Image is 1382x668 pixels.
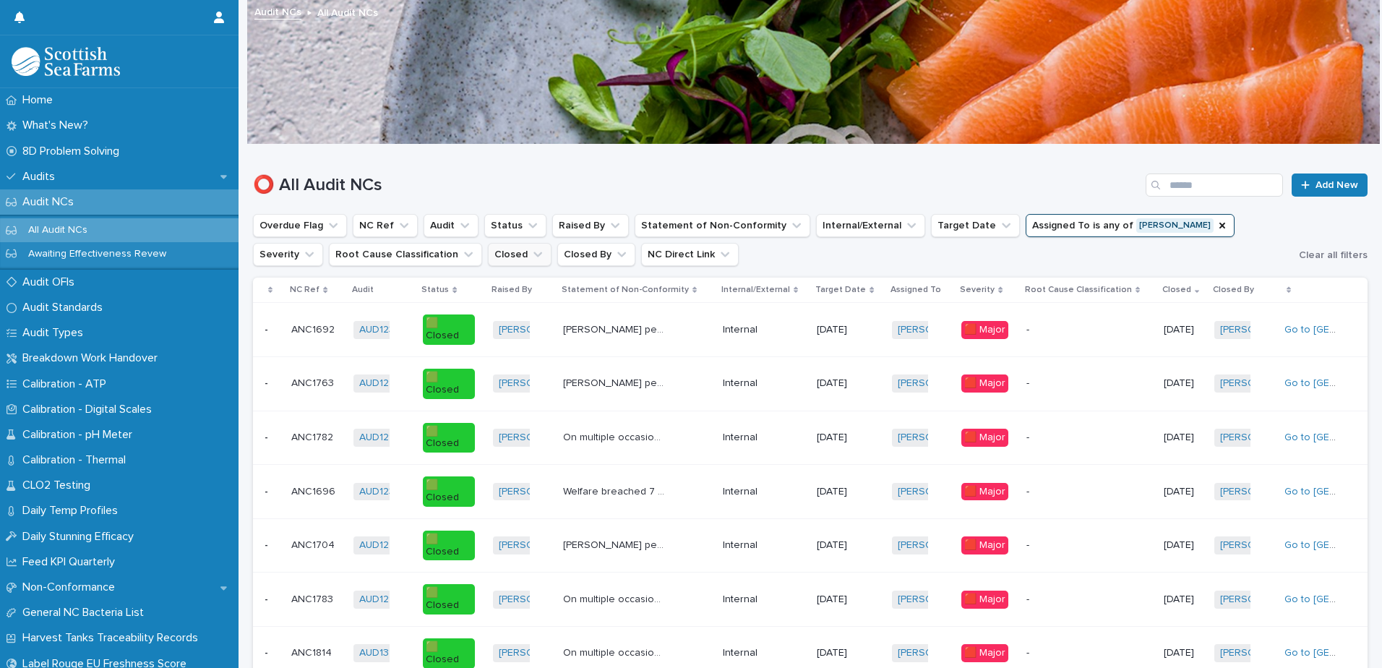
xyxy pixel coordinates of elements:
p: Internal [723,486,774,498]
button: Closed By [557,243,635,266]
p: All Audit NCs [317,4,378,20]
p: Internal [723,539,774,552]
p: Audit Types [17,326,95,340]
div: 🟥 Major [961,429,1008,447]
h1: ⭕ All Audit NCs [253,175,1140,196]
p: Internal [723,594,774,606]
button: Assigned To [1026,214,1235,237]
p: Internal [723,647,774,659]
button: Target Date [931,214,1020,237]
p: On multiple occasions fish were seen to be exceeding 15 seconds on the 200325 due to too many fis... [563,591,669,606]
a: [PERSON_NAME] [898,324,977,336]
p: [DATE] [1164,432,1203,444]
p: ANC1696 [291,483,338,498]
a: [PERSON_NAME] [898,377,977,390]
p: Slaughter performance observed on 030225 for Settler SH101 M&S fish. During this slaughter it was... [563,536,669,552]
p: [DATE] [1164,377,1203,390]
button: NC Ref [353,214,418,237]
p: Breakdown Work Handover [17,351,169,365]
a: Add New [1292,174,1368,197]
p: Daily Stunning Efficacy [17,530,145,544]
p: - [1026,647,1078,659]
a: [PERSON_NAME] [898,647,977,659]
p: ANC1763 [291,374,337,390]
tr: -- ANC1692ANC1692 AUD1230 🟩 Closed[PERSON_NAME] [PERSON_NAME] performance observed on 120125 for ... [253,303,1368,357]
p: NC Ref [290,282,319,298]
a: [PERSON_NAME] [1220,594,1299,606]
p: - [265,483,271,498]
div: 🟩 Closed [423,423,474,453]
div: 🟩 Closed [423,314,474,345]
p: Assigned To [890,282,941,298]
p: Calibration - pH Meter [17,428,144,442]
p: [DATE] [1164,594,1203,606]
p: Root Cause Classification [1025,282,1132,298]
div: 🟥 Major [961,374,1008,393]
tr: -- ANC1696ANC1696 AUD1231 🟩 Closed[PERSON_NAME] Welfare breached 7 times in total during [PERSON_... [253,465,1368,519]
p: ANC1782 [291,429,336,444]
p: Audit NCs [17,195,85,209]
a: [PERSON_NAME] [499,486,578,498]
p: - [1026,324,1078,336]
p: [DATE] [817,377,868,390]
p: 8D Problem Solving [17,145,131,158]
p: Internal [723,432,774,444]
p: Calibration - Digital Scales [17,403,163,416]
p: - [265,429,271,444]
p: [DATE] [817,647,868,659]
p: Harvest Tanks Traceability Records [17,631,210,645]
p: [DATE] [817,432,868,444]
p: Audit [352,282,374,298]
p: Awaiting Effectiveness Revew [17,248,178,260]
button: Clear all filters [1293,244,1368,266]
p: [DATE] [1164,647,1203,659]
div: 🟥 Major [961,483,1008,501]
p: Status [421,282,449,298]
p: CLO2 Testing [17,479,102,492]
button: Closed [488,243,551,266]
p: - [1026,486,1078,498]
button: Root Cause Classification [329,243,482,266]
div: 🟩 Closed [423,476,474,507]
button: Raised By [552,214,629,237]
a: [PERSON_NAME] [1220,647,1299,659]
p: ANC1783 [291,591,336,606]
a: AUD1276 [359,539,401,552]
p: Home [17,93,64,107]
p: Audit Standards [17,301,114,314]
a: [PERSON_NAME] [499,432,578,444]
p: - [1026,377,1078,390]
a: AUD1296 [359,432,402,444]
p: [DATE] [1164,539,1203,552]
a: [PERSON_NAME] [1220,324,1299,336]
tr: -- ANC1783ANC1783 AUD1297 🟩 Closed[PERSON_NAME] On multiple occasions fish were seen to be exceed... [253,573,1368,627]
p: - [265,536,271,552]
p: Severity [960,282,995,298]
a: [PERSON_NAME] [1220,377,1299,390]
a: [PERSON_NAME] [499,377,578,390]
p: [DATE] [817,486,868,498]
button: Audit [424,214,478,237]
p: Audit OFIs [17,275,86,289]
p: Slaughter performance observed on 110325 for Settler KD101 M&S fish. During this slaughter it was... [563,374,669,390]
button: Status [484,214,546,237]
p: Statement of Non-Conformity [562,282,689,298]
p: - [265,321,271,336]
p: Closed By [1213,282,1254,298]
p: Audits [17,170,66,184]
div: Search [1146,174,1283,197]
p: ANC1704 [291,536,338,552]
p: Slaughter performance observed on 120125 for Ronja Nordic 3rd party fish OSH. It appears that it ... [563,321,669,336]
p: Daily Temp Profiles [17,504,129,518]
a: [PERSON_NAME] [1220,539,1299,552]
p: Calibration - Thermal [17,453,137,467]
p: Calibration - ATP [17,377,118,391]
p: - [1026,432,1078,444]
p: [DATE] [817,324,868,336]
div: 🟩 Closed [423,584,474,615]
p: [DATE] [1164,324,1203,336]
span: Add New [1316,180,1358,190]
button: Internal/External [816,214,925,237]
p: ANC1814 [291,644,335,659]
div: 🟩 Closed [423,369,474,399]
